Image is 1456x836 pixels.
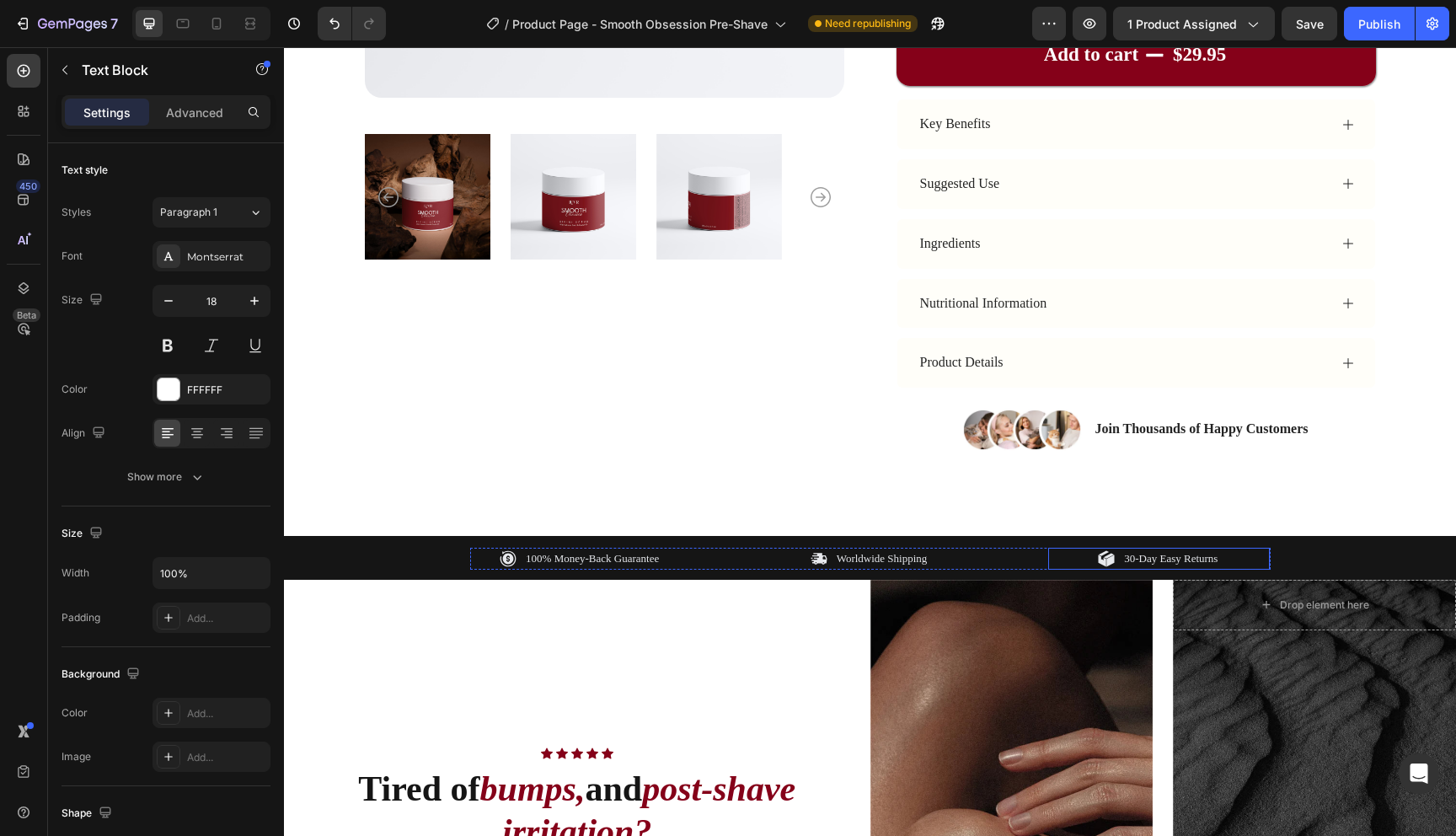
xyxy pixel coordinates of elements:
[62,462,270,492] button: Show more
[62,749,91,764] div: Image
[1113,7,1275,40] button: 1 product assigned
[110,13,118,34] p: 7
[1344,7,1415,40] button: Publish
[636,188,697,206] p: Ingredients
[1358,15,1400,33] div: Publish
[996,551,1085,565] div: Drop element here
[62,422,109,445] div: Align
[218,722,511,803] i: post-shave irritation?
[1296,17,1324,31] span: Save
[13,308,40,322] div: Beta
[62,382,88,397] div: Color
[811,373,1024,391] p: Join Thousands of Happy Customers
[825,16,911,31] span: Need republishing
[62,522,106,545] div: Size
[636,128,716,146] p: Suggested Use
[62,802,115,825] div: Shape
[62,705,88,721] div: Color
[153,197,270,228] button: Paragraph 1
[83,104,131,121] p: Settings
[82,60,225,80] p: Text Block
[1127,15,1237,33] span: 1 product assigned
[7,7,126,40] button: 7
[636,248,763,265] p: Nutritional Information
[505,15,509,33] span: /
[1399,753,1439,794] div: Open Intercom Messenger
[62,163,108,178] div: Text style
[527,140,547,160] button: Carousel Next Arrow
[187,750,266,765] div: Add...
[16,180,40,193] div: 450
[677,361,799,405] img: gempages_579896476411364100-7ec1e0c5-4751-4c31-a0c5-50851006c71d.webp
[160,205,217,220] span: Paragraph 1
[187,611,266,626] div: Add...
[62,663,143,686] div: Background
[636,307,720,324] p: Product Details
[62,205,91,220] div: Styles
[187,383,266,398] div: FFFFFF
[512,15,768,33] span: Product Page - Smooth Obsession Pre-Shave
[318,7,386,40] div: Undo/Redo
[1282,7,1337,40] button: Save
[62,565,89,581] div: Width
[636,68,707,86] p: Key Benefits
[840,503,934,520] p: 30-Day Easy Returns
[242,503,375,520] p: 100% Money-Back Guarantee
[127,469,206,485] div: Show more
[153,558,270,588] input: Auto
[187,706,266,721] div: Add...
[284,47,1456,836] iframe: Design area
[166,104,223,121] p: Advanced
[553,503,644,520] p: Worldwide Shipping
[196,722,302,761] i: bumps,
[187,249,266,265] div: Montserrat
[62,610,100,625] div: Padding
[62,249,83,264] div: Font
[67,719,519,807] h2: Tired of and
[62,289,106,312] div: Size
